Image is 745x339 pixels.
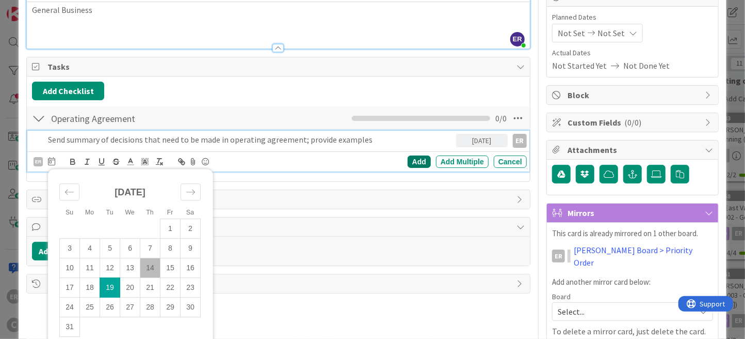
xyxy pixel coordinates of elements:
td: Monday, 08/18/2025 12:00 PM [80,278,100,298]
td: Friday, 08/22/2025 12:00 PM [160,278,181,298]
p: Add another mirror card below: [552,276,713,288]
div: Cancel [494,156,527,168]
span: Comments [47,221,511,233]
td: Saturday, 08/02/2025 12:00 PM [181,219,201,239]
div: Add Multiple [436,156,489,168]
td: Friday, 08/29/2025 12:00 PM [160,298,181,317]
a: [PERSON_NAME] Board > Priority Order [574,244,713,269]
small: Sa [186,209,194,216]
span: Links [47,193,511,206]
td: Saturday, 08/23/2025 12:00 PM [181,278,201,298]
span: ( 0/0 ) [624,117,641,128]
span: Support [22,2,47,14]
td: Friday, 08/15/2025 12:00 PM [160,258,181,278]
span: Mirrors [568,207,700,219]
td: Sunday, 08/10/2025 12:00 PM [60,258,80,278]
span: Planned Dates [552,12,713,23]
div: ER [513,134,527,148]
div: [DATE] [456,134,508,147]
div: Move forward to switch to the next month. [181,183,201,201]
td: Thursday, 08/28/2025 12:00 PM [140,298,160,317]
input: Add Checklist... [47,109,260,128]
div: ER [552,250,565,263]
span: Not Started Yet [552,59,607,72]
small: Th [146,209,153,216]
td: Thursday, 08/14/2025 12:00 PM [140,258,160,278]
span: Attachments [568,144,700,156]
td: Wednesday, 08/27/2025 12:00 PM [120,298,140,317]
span: Tasks [47,60,511,73]
p: Send summary of decisions that need to be made in operating agreement; provide examples [48,134,452,146]
td: Sunday, 08/31/2025 12:00 PM [60,317,80,337]
td: Saturday, 08/09/2025 12:00 PM [181,239,201,258]
td: Sunday, 08/17/2025 12:00 PM [60,278,80,298]
td: Tuesday, 08/12/2025 12:00 PM [100,258,120,278]
span: Block [568,89,700,101]
td: Wednesday, 08/13/2025 12:00 PM [120,258,140,278]
p: General Business [32,4,525,16]
td: Monday, 08/25/2025 12:00 PM [80,298,100,317]
td: Thursday, 08/21/2025 12:00 PM [140,278,160,298]
td: Sunday, 08/03/2025 12:00 PM [60,239,80,258]
small: Mo [85,209,94,216]
small: Fr [167,209,173,216]
button: Add Comment [32,242,99,260]
span: Board [552,293,571,300]
small: Su [66,209,73,216]
strong: [DATE] [115,187,145,197]
span: History [47,278,511,290]
div: ER [34,157,43,166]
p: This card is already mirrored on 1 other board. [552,228,713,240]
td: Monday, 08/04/2025 12:00 PM [80,239,100,258]
small: We [125,209,135,216]
small: Tu [106,209,114,216]
td: Wednesday, 08/20/2025 12:00 PM [120,278,140,298]
div: Move backward to switch to the previous month. [59,183,79,201]
span: Custom Fields [568,116,700,129]
span: Actual Dates [552,48,713,58]
td: Tuesday, 08/26/2025 12:00 PM [100,298,120,317]
td: Friday, 08/01/2025 12:00 PM [160,219,181,239]
span: Select... [558,304,690,319]
td: Saturday, 08/16/2025 12:00 PM [181,258,201,278]
td: Thursday, 08/07/2025 12:00 PM [140,239,160,258]
span: ER [510,32,525,47]
td: Sunday, 08/24/2025 12:00 PM [60,298,80,317]
span: Not Set [597,27,625,39]
span: Not Done Yet [623,59,670,72]
span: Not Set [558,27,585,39]
td: Monday, 08/11/2025 12:00 PM [80,258,100,278]
td: Friday, 08/08/2025 12:00 PM [160,239,181,258]
td: Wednesday, 08/06/2025 12:00 PM [120,239,140,258]
button: Add Checklist [32,82,104,100]
div: Add [408,156,431,168]
span: 0 / 0 [495,112,507,125]
td: Selected. Tuesday, 08/19/2025 12:00 PM [100,278,120,298]
td: Tuesday, 08/05/2025 12:00 PM [100,239,120,258]
td: Saturday, 08/30/2025 12:00 PM [181,298,201,317]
